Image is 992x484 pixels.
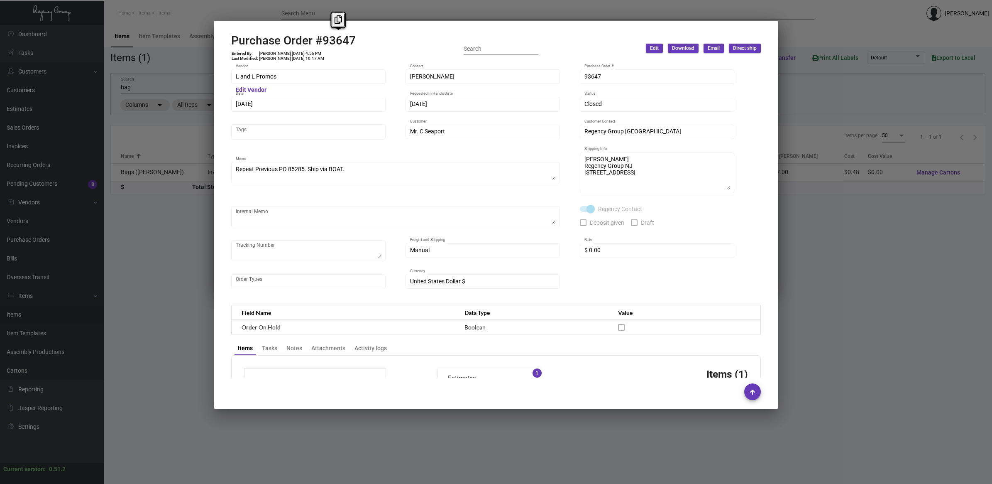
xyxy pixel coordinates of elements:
[327,377,377,387] td: $4,800.00
[464,324,486,331] span: Boolean
[668,44,699,53] button: Download
[708,45,720,52] span: Email
[646,44,663,53] button: Edit
[253,377,327,387] td: Subtotal
[232,305,457,320] th: Field Name
[706,368,748,380] h3: Items (1)
[259,51,325,56] td: [PERSON_NAME] [DATE] 4:56 PM
[733,45,757,52] span: Direct ship
[729,44,761,53] button: Direct ship
[598,204,642,214] span: Regency Contact
[410,247,430,253] span: Manual
[448,373,522,383] mat-panel-title: Estimates
[231,34,356,48] h2: Purchase Order #93647
[238,344,253,353] div: Items
[650,45,659,52] span: Edit
[610,305,760,320] th: Value
[262,344,277,353] div: Tasks
[49,465,66,474] div: 0.51.2
[286,344,302,353] div: Notes
[242,324,281,331] span: Order On Hold
[438,368,542,388] mat-expansion-panel-header: Estimates
[584,101,602,107] span: Closed
[672,45,694,52] span: Download
[354,344,387,353] div: Activity logs
[236,87,266,93] mat-hint: Edit Vendor
[590,218,624,228] span: Deposit given
[704,44,724,53] button: Email
[456,305,610,320] th: Data Type
[335,15,342,24] i: Copy
[231,51,259,56] td: Entered By:
[259,56,325,61] td: [PERSON_NAME] [DATE] 10:17 AM
[311,344,345,353] div: Attachments
[231,56,259,61] td: Last Modified:
[3,465,46,474] div: Current version:
[641,218,654,228] span: Draft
